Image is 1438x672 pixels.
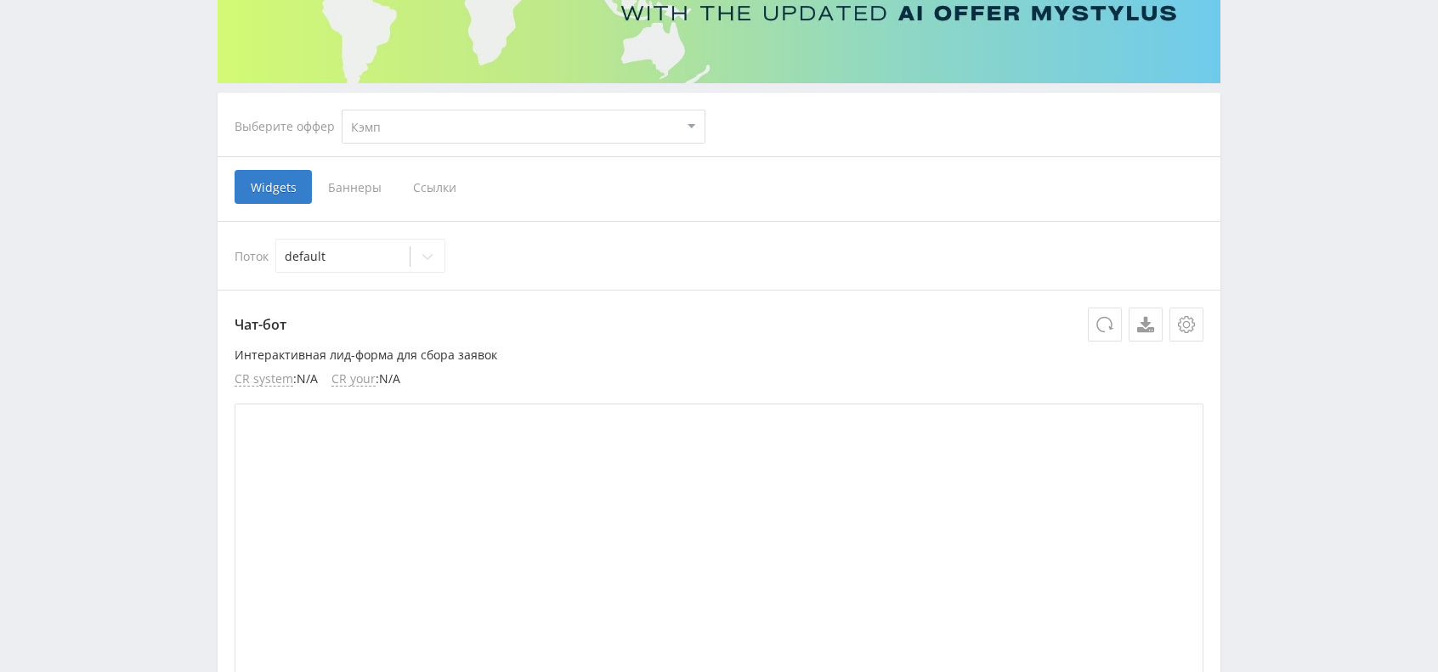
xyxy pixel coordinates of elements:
span: CR system [235,372,293,387]
li: : N/A [235,372,318,387]
a: Скачать [1129,308,1163,342]
div: Поток [235,239,1203,273]
span: Ссылки [397,170,473,204]
span: CR your [331,372,376,387]
span: Widgets [235,170,312,204]
button: Обновить [1088,308,1122,342]
button: Настройки [1169,308,1203,342]
div: Выберите оффер [235,120,342,133]
span: Баннеры [312,170,397,204]
li: : N/A [331,372,400,387]
p: Интерактивная лид-форма для сбора заявок [235,348,1203,362]
p: Чат-бот [235,308,1203,342]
